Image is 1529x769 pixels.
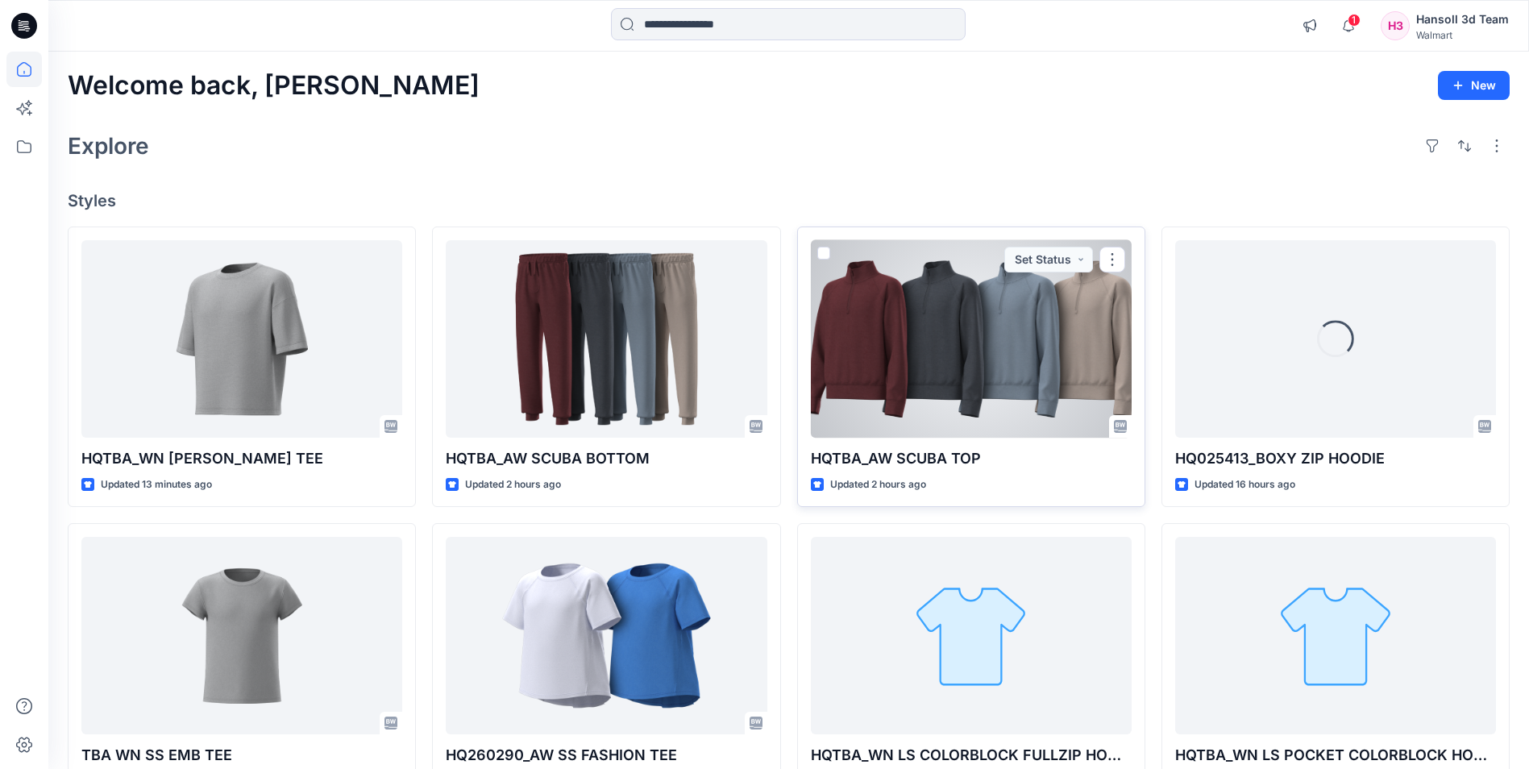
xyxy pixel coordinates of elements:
[811,240,1132,438] a: HQTBA_AW SCUBA TOP
[1175,537,1496,734] a: HQTBA_WN LS POCKET COLORBLOCK HOODIE
[68,71,480,101] h2: Welcome back, [PERSON_NAME]
[1416,29,1509,41] div: Walmart
[1416,10,1509,29] div: Hansoll 3d Team
[830,476,926,493] p: Updated 2 hours ago
[81,744,402,767] p: TBA WN SS EMB TEE
[811,744,1132,767] p: HQTBA_WN LS COLORBLOCK FULLZIP HOODIE
[81,537,402,734] a: TBA WN SS EMB TEE
[446,744,767,767] p: HQ260290_AW SS FASHION TEE
[81,447,402,470] p: HQTBA_WN [PERSON_NAME] TEE
[465,476,561,493] p: Updated 2 hours ago
[101,476,212,493] p: Updated 13 minutes ago
[68,191,1510,210] h4: Styles
[1438,71,1510,100] button: New
[1195,476,1295,493] p: Updated 16 hours ago
[68,133,149,159] h2: Explore
[811,447,1132,470] p: HQTBA_AW SCUBA TOP
[446,537,767,734] a: HQ260290_AW SS FASHION TEE
[1381,11,1410,40] div: H3
[81,240,402,438] a: HQTBA_WN SS RINGER TEE
[1175,744,1496,767] p: HQTBA_WN LS POCKET COLORBLOCK HOODIE
[446,240,767,438] a: HQTBA_AW SCUBA BOTTOM
[1175,447,1496,470] p: HQ025413_BOXY ZIP HOODIE
[446,447,767,470] p: HQTBA_AW SCUBA BOTTOM
[1348,14,1361,27] span: 1
[811,537,1132,734] a: HQTBA_WN LS COLORBLOCK FULLZIP HOODIE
